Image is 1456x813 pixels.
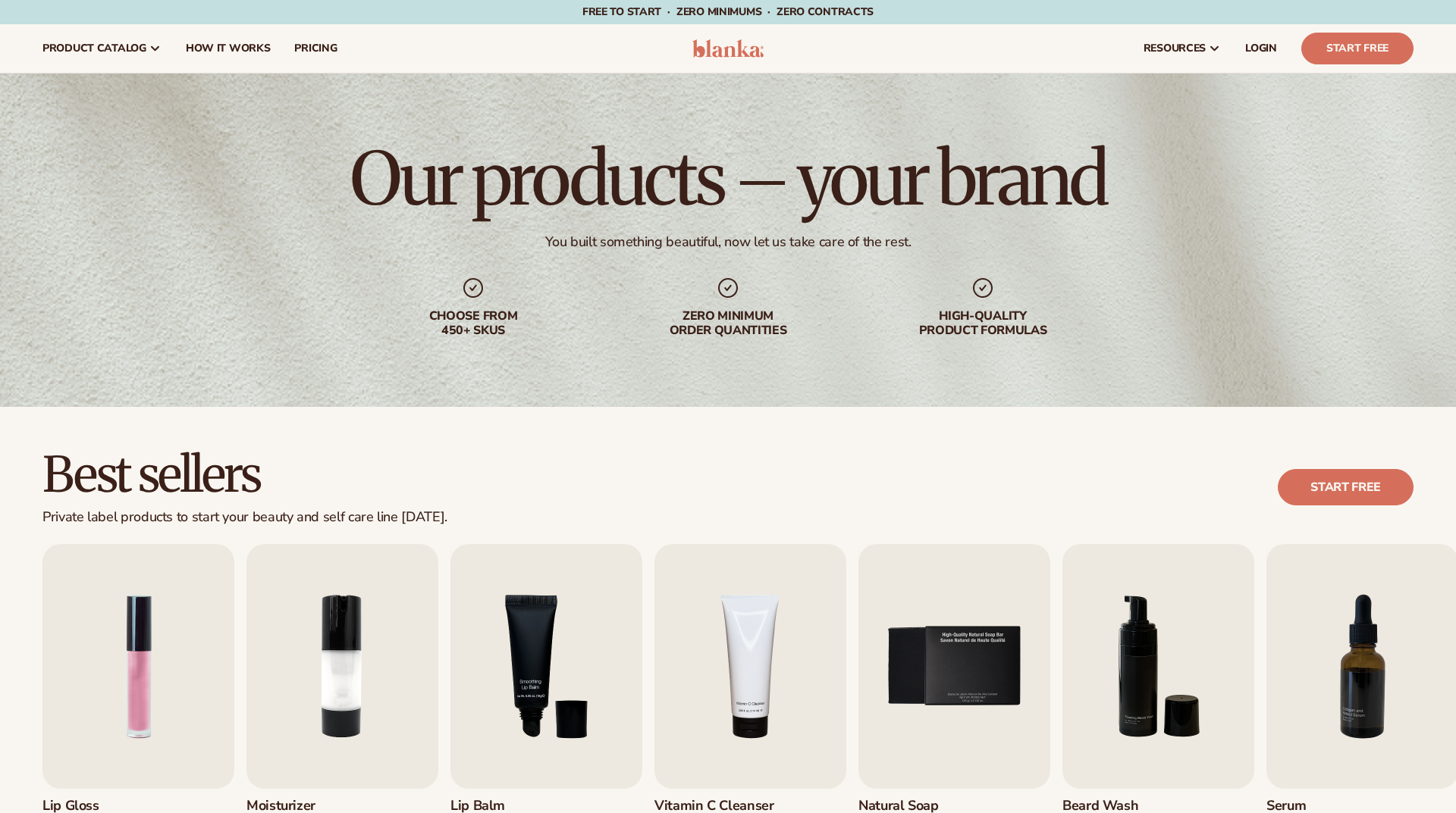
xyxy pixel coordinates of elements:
img: logo [692,39,764,58]
a: Start free [1278,469,1414,505]
div: Private label products to start your beauty and self care line [DATE]. [42,509,447,526]
span: resources [1144,42,1206,55]
span: LOGIN [1245,42,1277,55]
span: product catalog [42,42,146,55]
span: pricing [294,42,337,55]
div: You built something beautiful, now let us take care of the rest. [545,233,912,251]
div: Choose from 450+ Skus [376,309,570,338]
h2: Best sellers [42,449,447,500]
a: LOGIN [1233,24,1289,73]
span: How It Works [186,42,271,55]
a: How It Works [174,24,283,73]
a: Start Free [1301,33,1414,64]
a: product catalog [30,24,174,73]
a: pricing [282,24,349,73]
div: Zero minimum order quantities [631,309,825,338]
span: Free to start · ZERO minimums · ZERO contracts [582,5,874,19]
a: resources [1131,24,1233,73]
div: High-quality product formulas [886,309,1080,338]
h1: Our products – your brand [350,142,1106,215]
